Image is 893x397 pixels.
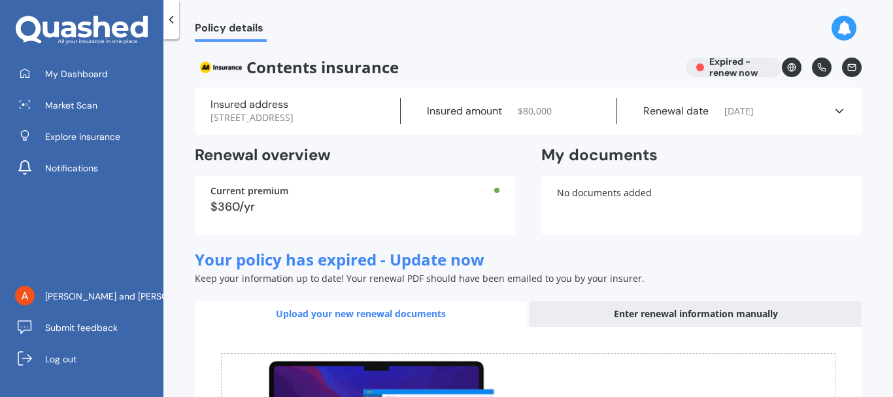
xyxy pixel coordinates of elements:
[45,321,118,334] span: Submit feedback
[211,111,294,124] span: [STREET_ADDRESS]
[541,145,658,165] h2: My documents
[195,58,246,77] img: AA.webp
[45,162,98,175] span: Notifications
[541,176,862,235] div: No documents added
[10,315,163,341] a: Submit feedback
[45,290,209,303] span: [PERSON_NAME] and [PERSON_NAME]
[45,353,76,366] span: Log out
[15,286,35,305] img: ACg8ocLRHX-1e6F4G9eDP1aHgULEn0CCNgbBxHiI51k9sJ20xR1y_Q=s96-c
[211,98,288,111] label: Insured address
[195,58,675,77] span: Contents insurance
[195,22,267,39] span: Policy details
[195,249,484,270] span: Your policy has expired - Update now
[530,301,862,327] div: Enter renewal information manually
[45,130,120,143] span: Explore insurance
[427,105,502,118] label: Insured amount
[643,105,709,118] label: Renewal date
[10,92,163,118] a: Market Scan
[10,346,163,372] a: Log out
[10,155,163,181] a: Notifications
[10,124,163,150] a: Explore insurance
[45,67,108,80] span: My Dashboard
[195,272,645,285] span: Keep your information up to date! Your renewal PDF should have been emailed to you by your insurer.
[45,99,97,112] span: Market Scan
[195,145,515,165] h2: Renewal overview
[518,105,552,118] span: $ 80,000
[211,186,499,196] div: Current premium
[10,61,163,87] a: My Dashboard
[724,105,754,118] span: [DATE]
[195,301,527,327] div: Upload your new renewal documents
[10,283,163,309] a: [PERSON_NAME] and [PERSON_NAME]
[211,201,499,213] div: $360/yr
